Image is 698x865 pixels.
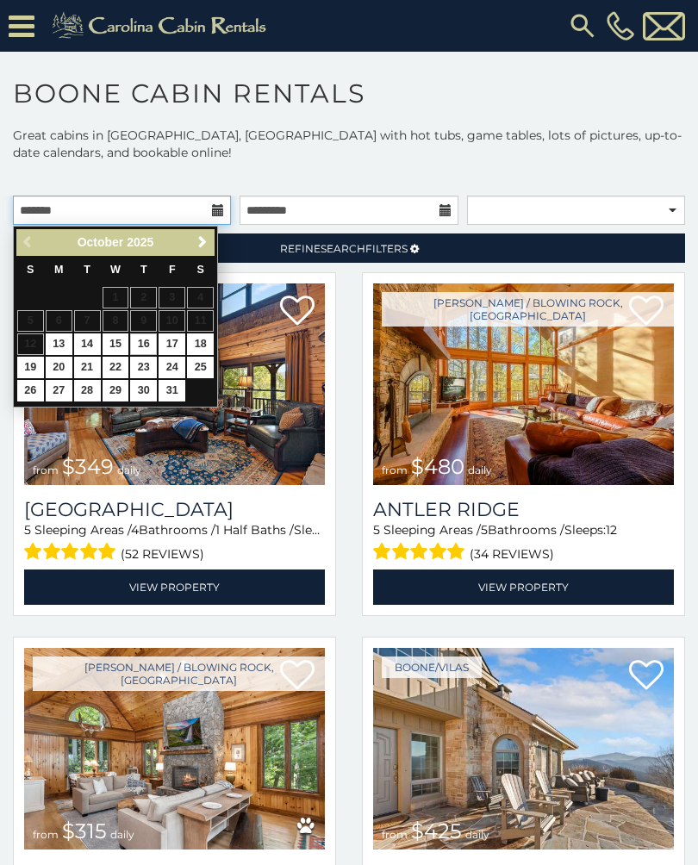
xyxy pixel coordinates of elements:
[321,242,365,255] span: Search
[465,828,489,841] span: daily
[78,235,124,249] span: October
[411,818,462,843] span: $425
[103,333,129,355] a: 15
[117,464,141,476] span: daily
[411,454,464,479] span: $480
[24,569,325,605] a: View Property
[74,357,101,378] a: 21
[24,498,325,521] h3: Diamond Creek Lodge
[17,357,44,378] a: 19
[481,522,488,538] span: 5
[33,464,59,476] span: from
[54,264,64,276] span: Monday
[24,498,325,521] a: [GEOGRAPHIC_DATA]
[169,264,176,276] span: Friday
[24,648,325,849] a: Chimney Island from $315 daily
[84,264,90,276] span: Tuesday
[24,522,31,538] span: 5
[373,498,674,521] a: Antler Ridge
[373,521,674,565] div: Sleeping Areas / Bathrooms / Sleeps:
[27,264,34,276] span: Sunday
[130,333,157,355] a: 16
[196,235,209,249] span: Next
[140,264,147,276] span: Thursday
[110,264,121,276] span: Wednesday
[382,828,408,841] span: from
[373,522,380,538] span: 5
[130,380,157,401] a: 30
[121,543,204,565] span: (52 reviews)
[62,818,107,843] span: $315
[24,648,325,849] img: Chimney Island
[46,333,72,355] a: 13
[191,232,213,253] a: Next
[110,828,134,841] span: daily
[159,357,185,378] a: 24
[382,657,482,678] a: Boone/Vilas
[373,648,674,849] img: Westmount
[24,521,325,565] div: Sleeping Areas / Bathrooms / Sleeps:
[46,380,72,401] a: 27
[373,283,674,485] img: Antler Ridge
[33,657,325,691] a: [PERSON_NAME] / Blowing Rock, [GEOGRAPHIC_DATA]
[103,380,129,401] a: 29
[43,9,281,43] img: Khaki-logo.png
[373,569,674,605] a: View Property
[606,522,617,538] span: 12
[280,242,408,255] span: Refine Filters
[602,11,639,40] a: [PHONE_NUMBER]
[62,454,114,479] span: $349
[74,333,101,355] a: 14
[74,380,101,401] a: 28
[13,233,685,263] a: RefineSearchFilters
[46,357,72,378] a: 20
[130,357,157,378] a: 23
[33,828,59,841] span: from
[470,543,554,565] span: (34 reviews)
[187,333,214,355] a: 18
[159,333,185,355] a: 17
[159,380,185,401] a: 31
[373,648,674,849] a: Westmount from $425 daily
[187,357,214,378] a: 25
[197,264,204,276] span: Saturday
[127,235,153,249] span: 2025
[382,464,408,476] span: from
[468,464,492,476] span: daily
[280,294,315,330] a: Add to favorites
[373,283,674,485] a: Antler Ridge from $480 daily
[17,380,44,401] a: 26
[567,10,598,41] img: search-regular.svg
[382,292,674,327] a: [PERSON_NAME] / Blowing Rock, [GEOGRAPHIC_DATA]
[103,357,129,378] a: 22
[131,522,139,538] span: 4
[629,658,664,694] a: Add to favorites
[215,522,294,538] span: 1 Half Baths /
